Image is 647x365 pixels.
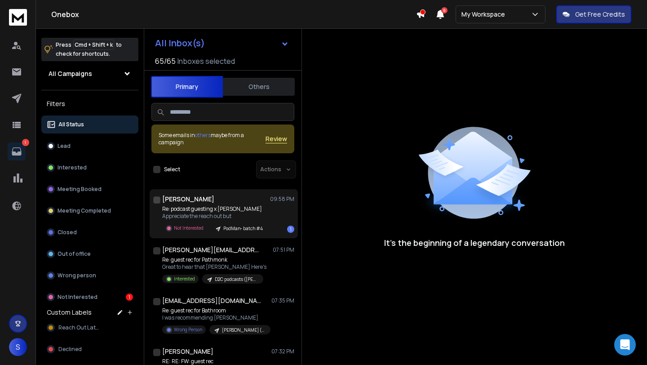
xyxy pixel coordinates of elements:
[41,180,138,198] button: Meeting Booked
[9,338,27,356] button: S
[41,288,138,306] button: Not Interested1
[41,245,138,263] button: Out of office
[162,195,214,204] h1: [PERSON_NAME]
[270,196,294,203] p: 09:58 PM
[155,39,205,48] h1: All Inbox(s)
[58,294,97,301] p: Not Interested
[287,226,294,233] div: 1
[162,358,263,365] p: RE: RE: FW: guest rec
[575,10,625,19] p: Get Free Credits
[162,205,268,213] p: Re: podcast guesting x [PERSON_NAME]
[162,314,270,321] p: I was recommending [PERSON_NAME]
[271,348,294,355] p: 07:32 PM
[148,34,296,52] button: All Inbox(s)
[56,40,122,58] p: Press to check for shortcuts.
[159,132,266,146] div: Some emails in maybe from a campaign
[22,139,29,146] p: 1
[58,272,96,279] p: Wrong person
[384,236,565,249] p: It’s the beginning of a legendary conversation
[162,213,268,220] p: Appreciate the reach out but
[223,225,263,232] p: PodMan- batch #4
[41,223,138,241] button: Closed
[41,267,138,285] button: Wrong person
[58,229,77,236] p: Closed
[49,69,92,78] h1: All Campaigns
[41,202,138,220] button: Meeting Completed
[164,166,180,173] label: Select
[58,324,101,331] span: Reach Out Later
[162,307,270,314] p: Re: guest rec for Bathroom
[151,76,223,98] button: Primary
[222,327,265,334] p: [PERSON_NAME] (menopause)- Batch #1
[58,142,71,150] p: Lead
[266,134,287,143] button: Review
[162,296,261,305] h1: [EMAIL_ADDRESS][DOMAIN_NAME]
[174,276,195,282] p: Interested
[162,263,266,271] p: Great to hear that [PERSON_NAME] Here's
[162,245,261,254] h1: [PERSON_NAME][EMAIL_ADDRESS][DOMAIN_NAME]
[126,294,133,301] div: 1
[223,77,295,97] button: Others
[41,116,138,134] button: All Status
[41,159,138,177] button: Interested
[614,334,636,356] div: Open Intercom Messenger
[51,9,416,20] h1: Onebox
[195,131,211,139] span: others
[41,65,138,83] button: All Campaigns
[174,225,204,231] p: Not Interested
[41,319,138,337] button: Reach Out Later
[273,246,294,254] p: 07:51 PM
[9,9,27,26] img: logo
[47,308,92,317] h3: Custom Labels
[162,256,266,263] p: Re: guest rec for Pathmonk
[271,297,294,304] p: 07:35 PM
[58,207,111,214] p: Meeting Completed
[461,10,509,19] p: My Workspace
[58,346,82,353] span: Declined
[215,276,258,283] p: D2C podcasts ([PERSON_NAME])
[41,137,138,155] button: Lead
[58,186,102,193] p: Meeting Booked
[162,347,213,356] h1: [PERSON_NAME]
[441,7,448,13] span: 6
[556,5,631,23] button: Get Free Credits
[58,164,87,171] p: Interested
[41,98,138,110] h3: Filters
[177,56,235,67] h3: Inboxes selected
[58,121,84,128] p: All Status
[41,340,138,358] button: Declined
[58,250,91,258] p: Out of office
[155,56,176,67] span: 65 / 65
[174,326,202,333] p: Wrong Person
[73,40,114,50] span: Cmd + Shift + k
[8,142,26,160] a: 1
